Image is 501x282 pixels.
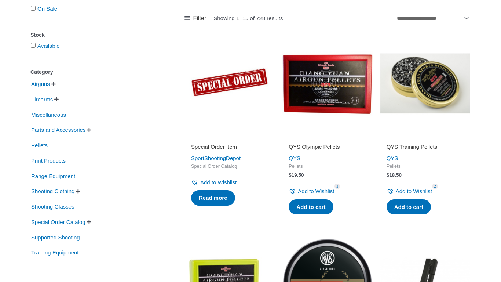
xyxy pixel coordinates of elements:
[51,82,56,87] span: 
[30,111,67,117] a: Miscellaneous
[30,124,86,136] span: Parts and Accessories
[298,188,334,194] span: Add to Wishlist
[191,155,241,161] a: SportShootingDepot
[30,96,54,102] a: Firearms
[387,133,464,142] iframe: Customer reviews powered by Trustpilot
[380,38,470,129] img: QYS Training Pellets
[30,188,75,194] a: Shooting Clothing
[432,184,438,189] span: 2
[31,6,36,11] input: On Sale
[200,179,237,185] span: Add to Wishlist
[289,133,366,142] iframe: Customer reviews powered by Trustpilot
[30,218,86,225] a: Special Order Catalog
[184,38,275,129] img: Special Order Item
[30,142,48,148] a: Pellets
[387,143,464,153] a: QYS Training Pellets
[30,246,80,259] span: Training Equipment
[191,143,268,153] a: Special Order Item
[30,109,67,121] span: Miscellaneous
[289,199,333,215] a: Add to cart: “QYS Olympic Pellets”
[30,203,75,209] a: Shooting Glasses
[37,43,60,49] a: Available
[30,30,140,40] div: Stock
[289,143,366,151] h2: QYS Olympic Pellets
[76,189,80,194] span: 
[193,13,206,24] span: Filter
[30,216,86,228] span: Special Order Catalog
[30,170,76,182] span: Range Equipment
[30,200,75,213] span: Shooting Glasses
[184,13,206,24] a: Filter
[30,172,76,178] a: Range Equipment
[30,126,86,133] a: Parts and Accessories
[37,6,57,12] a: On Sale
[30,80,51,87] a: Airguns
[30,157,66,163] a: Print Products
[191,163,268,170] span: Special Order Catalog
[30,234,81,240] a: Supported Shooting
[282,38,372,129] img: QYS Olympic Pellets
[31,43,36,48] input: Available
[191,177,237,188] a: Add to Wishlist
[191,133,268,142] iframe: Customer reviews powered by Trustpilot
[289,186,334,196] a: Add to Wishlist
[387,143,464,151] h2: QYS Training Pellets
[289,143,366,153] a: QYS Olympic Pellets
[87,219,91,224] span: 
[387,199,431,215] a: Add to cart: “QYS Training Pellets”
[30,231,81,244] span: Supported Shooting
[289,155,300,161] a: QYS
[387,172,402,178] bdi: 18.50
[334,184,340,189] span: 3
[387,155,398,161] a: QYS
[54,97,59,102] span: 
[30,249,80,255] a: Training Equipment
[289,172,292,178] span: $
[213,15,283,21] p: Showing 1–15 of 728 results
[30,78,51,90] span: Airguns
[30,67,140,77] div: Category
[30,139,48,152] span: Pellets
[396,188,432,194] span: Add to Wishlist
[30,155,66,167] span: Print Products
[191,143,268,151] h2: Special Order Item
[30,93,54,106] span: Firearms
[387,163,464,170] span: Pellets
[387,172,390,178] span: $
[191,190,235,206] a: Read more about “Special Order Item”
[394,12,470,24] select: Shop order
[387,186,432,196] a: Add to Wishlist
[87,127,91,133] span: 
[289,172,304,178] bdi: 19.50
[30,185,75,198] span: Shooting Clothing
[289,163,366,170] span: Pellets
